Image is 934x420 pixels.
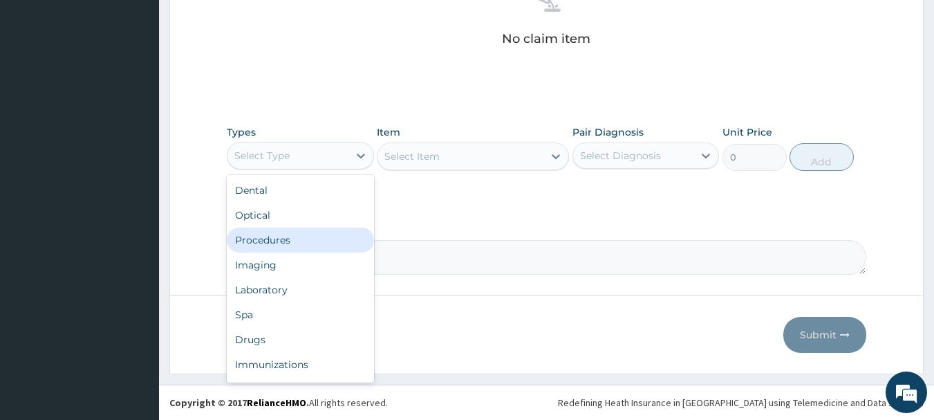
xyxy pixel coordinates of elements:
[72,77,232,95] div: Chat with us now
[227,178,374,203] div: Dental
[234,149,290,163] div: Select Type
[790,143,854,171] button: Add
[227,203,374,228] div: Optical
[7,276,263,325] textarea: Type your message and hit 'Enter'
[227,253,374,277] div: Imaging
[227,127,256,138] label: Types
[377,125,400,139] label: Item
[502,32,590,46] p: No claim item
[572,125,644,139] label: Pair Diagnosis
[227,327,374,352] div: Drugs
[247,396,306,409] a: RelianceHMO
[227,7,260,40] div: Minimize live chat window
[159,385,934,420] footer: All rights reserved.
[227,302,374,327] div: Spa
[169,396,309,409] strong: Copyright © 2017 .
[227,377,374,402] div: Others
[227,221,867,232] label: Comment
[26,69,56,104] img: d_794563401_company_1708531726252_794563401
[227,352,374,377] div: Immunizations
[783,317,866,353] button: Submit
[558,396,924,410] div: Redefining Heath Insurance in [GEOGRAPHIC_DATA] using Telemedicine and Data Science!
[722,125,772,139] label: Unit Price
[580,149,661,163] div: Select Diagnosis
[227,228,374,253] div: Procedures
[80,123,191,263] span: We're online!
[227,277,374,302] div: Laboratory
